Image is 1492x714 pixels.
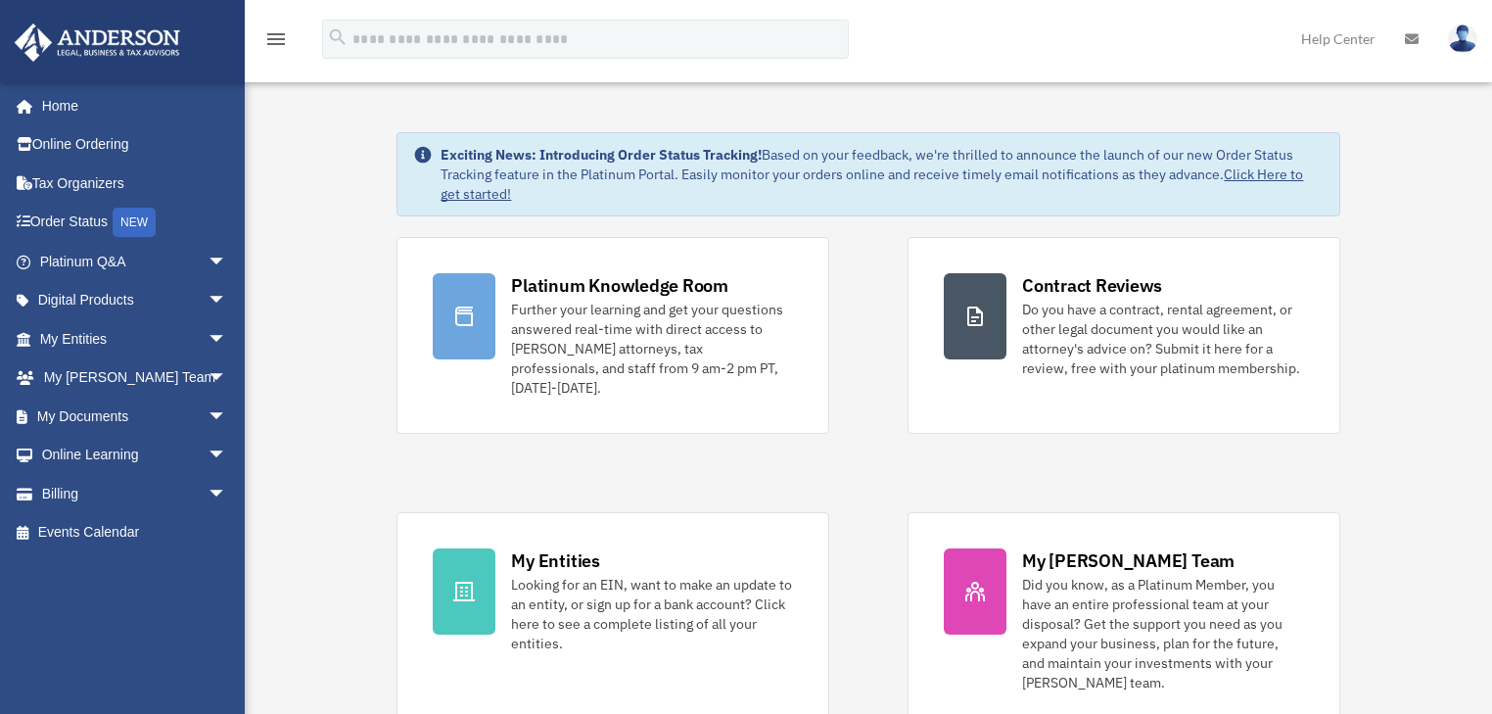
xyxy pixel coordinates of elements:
div: Contract Reviews [1022,273,1162,298]
a: Tax Organizers [14,164,256,203]
a: Online Ordering [14,125,256,165]
div: Further your learning and get your questions answered real-time with direct access to [PERSON_NAM... [511,300,793,398]
a: Events Calendar [14,513,256,552]
a: menu [264,34,288,51]
a: Home [14,86,247,125]
a: Online Learningarrow_drop_down [14,436,256,475]
a: Digital Productsarrow_drop_down [14,281,256,320]
span: arrow_drop_down [208,358,247,399]
span: arrow_drop_down [208,397,247,437]
div: Platinum Knowledge Room [511,273,728,298]
a: Platinum Knowledge Room Further your learning and get your questions answered real-time with dire... [396,237,829,434]
div: Do you have a contract, rental agreement, or other legal document you would like an attorney's ad... [1022,300,1304,378]
div: Based on your feedback, we're thrilled to announce the launch of our new Order Status Tracking fe... [441,145,1323,204]
a: Billingarrow_drop_down [14,474,256,513]
a: Order StatusNEW [14,203,256,243]
span: arrow_drop_down [208,242,247,282]
span: arrow_drop_down [208,474,247,514]
div: Looking for an EIN, want to make an update to an entity, or sign up for a bank account? Click her... [511,575,793,653]
a: My Entitiesarrow_drop_down [14,319,256,358]
div: NEW [113,208,156,237]
span: arrow_drop_down [208,319,247,359]
span: arrow_drop_down [208,436,247,476]
a: Platinum Q&Aarrow_drop_down [14,242,256,281]
div: My [PERSON_NAME] Team [1022,548,1235,573]
a: My Documentsarrow_drop_down [14,397,256,436]
img: Anderson Advisors Platinum Portal [9,24,186,62]
span: arrow_drop_down [208,281,247,321]
a: Click Here to get started! [441,166,1303,203]
i: search [327,26,349,48]
strong: Exciting News: Introducing Order Status Tracking! [441,146,762,164]
div: Did you know, as a Platinum Member, you have an entire professional team at your disposal? Get th... [1022,575,1304,692]
a: Contract Reviews Do you have a contract, rental agreement, or other legal document you would like... [908,237,1340,434]
div: My Entities [511,548,599,573]
img: User Pic [1448,24,1477,53]
a: My [PERSON_NAME] Teamarrow_drop_down [14,358,256,398]
i: menu [264,27,288,51]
